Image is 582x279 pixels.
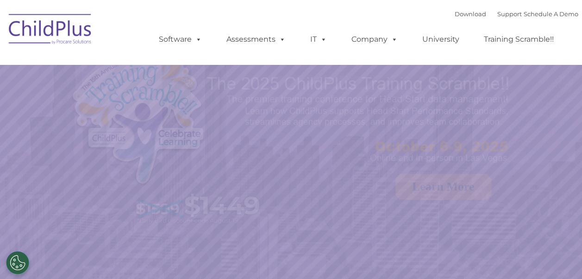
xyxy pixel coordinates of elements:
a: Training Scramble!! [475,30,563,49]
a: Assessments [217,30,295,49]
a: IT [301,30,336,49]
font: | [455,10,578,18]
button: Cookies Settings [6,251,29,274]
img: ChildPlus by Procare Solutions [4,7,97,54]
a: University [413,30,469,49]
a: Schedule A Demo [524,10,578,18]
a: Download [455,10,486,18]
a: Software [150,30,211,49]
a: Learn More [395,174,491,200]
a: Support [497,10,522,18]
a: Company [342,30,407,49]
